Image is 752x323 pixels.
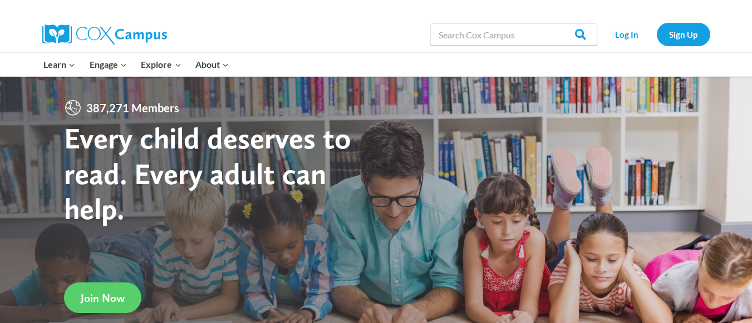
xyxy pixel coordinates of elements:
strong: Every child deserves to read. Every adult can help. [64,120,351,226]
span: Learn [43,57,75,72]
a: Join Now [64,282,141,313]
img: Cox Campus [42,24,167,44]
a: Log In [603,23,651,46]
span: Join Now [81,291,125,305]
span: 387,271 Members [82,99,184,117]
span: Engage [90,57,127,72]
span: About [195,57,229,72]
span: Explore [141,57,181,72]
a: Sign Up [657,23,710,46]
input: Search Cox Campus [430,23,597,46]
nav: Primary Navigation [37,53,236,76]
nav: Secondary Navigation [603,23,710,46]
